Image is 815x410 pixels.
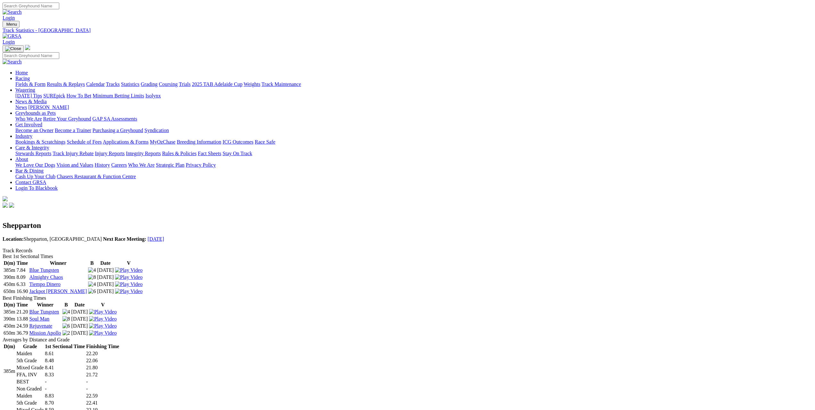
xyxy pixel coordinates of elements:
img: Play Video [115,281,143,287]
a: We Love Our Dogs [15,162,55,168]
div: Best 1st Sectional Times [3,254,812,259]
div: Best Finishing Times [3,295,812,301]
text: [DATE] [71,323,88,329]
a: Fact Sheets [198,151,221,156]
th: Time [16,302,28,308]
td: 22.20 [86,350,119,357]
div: News & Media [15,105,812,110]
div: Track Records [3,248,812,254]
img: GRSA [3,33,21,39]
img: Play Video [115,289,143,294]
a: Become an Owner [15,128,53,133]
a: [DATE] Tips [15,93,42,98]
th: D(m) [3,343,15,350]
td: 390m [3,274,15,280]
td: 385m [3,309,15,315]
a: Syndication [144,128,169,133]
button: Toggle navigation [3,45,24,52]
th: D(m) [3,302,15,308]
td: 8.41 [45,364,85,371]
text: 21.20 [16,309,28,314]
a: Become a Trainer [55,128,91,133]
b: Next Race Meeting: [103,236,146,242]
img: 6 [88,289,96,294]
img: 6 [62,323,70,329]
a: SUREpick [43,93,65,98]
a: Jackpot [PERSON_NAME] [29,289,87,294]
div: Averages by Distance and Grade [3,337,812,343]
img: logo-grsa-white.png [3,196,8,201]
td: Mixed Grade [16,364,44,371]
td: 385m [3,267,15,273]
text: 24.59 [16,323,28,329]
td: 8.70 [45,400,85,406]
td: 450m [3,281,15,288]
a: About [15,156,28,162]
td: 650m [3,330,15,336]
a: Vision and Values [56,162,93,168]
img: 8 [88,274,96,280]
th: Winner [29,302,61,308]
a: Care & Integrity [15,145,49,150]
a: Fields & Form [15,81,45,87]
img: Play Video [115,274,143,280]
td: Maiden [16,350,44,357]
a: GAP SA Assessments [93,116,137,121]
img: twitter.svg [9,203,14,208]
a: Cash Up Your Club [15,174,55,179]
a: [DATE] [148,236,164,242]
th: D(m) [3,260,15,266]
td: - [86,379,119,385]
a: Statistics [121,81,140,87]
td: 22.06 [86,357,119,364]
span: Menu [6,22,17,27]
a: Tracks [106,81,120,87]
a: Applications & Forms [103,139,149,145]
th: Date [71,302,88,308]
a: Tiempo Dinero [29,281,61,287]
td: 21.72 [86,372,119,378]
a: ICG Outcomes [223,139,253,145]
a: Watch Replay on Watchdog [115,281,143,287]
a: Watch Replay on Watchdog [115,289,143,294]
a: [PERSON_NAME] [28,105,69,110]
th: V [89,302,117,308]
img: 8 [62,316,70,322]
a: Wagering [15,87,35,93]
td: 8.61 [45,350,85,357]
img: Close [5,46,21,51]
img: 4 [88,281,96,287]
a: Who We Are [128,162,155,168]
td: Non Graded [16,386,44,392]
img: Search [3,59,22,65]
img: Play Video [89,316,117,322]
a: Strategic Plan [156,162,184,168]
text: 36.79 [16,330,28,336]
a: Grading [141,81,158,87]
text: [DATE] [97,289,114,294]
img: 2 [62,330,70,336]
text: [DATE] [71,330,88,336]
div: Get Involved [15,128,812,133]
a: 2025 TAB Adelaide Cup [192,81,242,87]
a: Integrity Reports [126,151,161,156]
td: 5th Grade [16,357,44,364]
a: Schedule of Fees [67,139,102,145]
a: Watch Replay on Watchdog [89,309,117,314]
a: Industry [15,133,32,139]
td: 650m [3,288,15,295]
text: 7.84 [16,267,25,273]
a: Breeding Information [177,139,221,145]
img: Search [3,9,22,15]
a: Mission Apollo [29,330,61,336]
a: Login [3,15,15,21]
td: 8.83 [45,393,85,399]
a: Purchasing a Greyhound [93,128,143,133]
th: Grade [16,343,44,350]
td: 22.41 [86,400,119,406]
a: History [94,162,110,168]
a: Chasers Restaurant & Function Centre [57,174,136,179]
a: Watch Replay on Watchdog [89,316,117,322]
img: facebook.svg [3,203,8,208]
td: 8.33 [45,372,85,378]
